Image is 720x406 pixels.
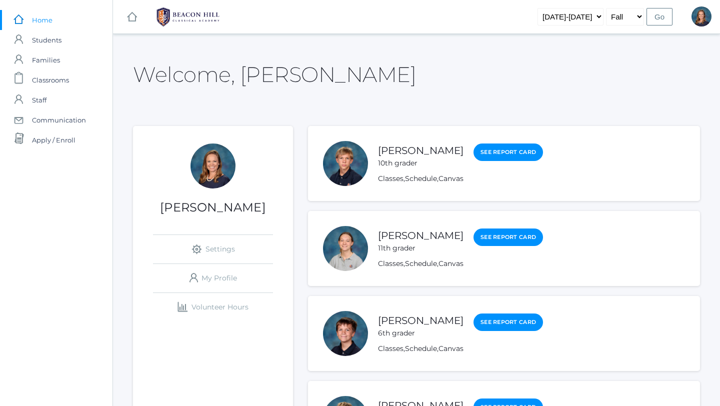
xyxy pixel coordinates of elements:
span: Families [32,50,60,70]
div: , , [378,258,543,269]
a: Schedule [405,259,437,268]
div: Ellie Bradley [691,6,711,26]
span: Staff [32,90,46,110]
span: Classrooms [32,70,69,90]
a: My Profile [153,264,273,292]
a: See Report Card [473,313,543,331]
a: [PERSON_NAME] [378,229,463,241]
a: Canvas [438,174,463,183]
a: Classes [378,174,403,183]
div: Micah Bradley [323,311,368,356]
div: 11th grader [378,243,463,253]
span: Communication [32,110,86,130]
div: Caleb Bradley [323,141,368,186]
a: [PERSON_NAME] [378,144,463,156]
a: Schedule [405,174,437,183]
div: Selah Bradley [323,226,368,271]
a: See Report Card [473,143,543,161]
h2: Welcome, [PERSON_NAME] [133,63,416,86]
div: , , [378,173,543,184]
a: Volunteer Hours [153,293,273,321]
div: Ellie Bradley [190,143,235,188]
a: [PERSON_NAME] [378,314,463,326]
h1: [PERSON_NAME] [133,201,293,214]
a: Schedule [405,344,437,353]
div: , , [378,343,543,354]
a: Classes [378,259,403,268]
img: BHCALogos-05-308ed15e86a5a0abce9b8dd61676a3503ac9727e845dece92d48e8588c001991.png [150,4,225,29]
span: Apply / Enroll [32,130,75,150]
a: See Report Card [473,228,543,246]
input: Go [646,8,672,25]
a: Canvas [438,259,463,268]
span: Home [32,10,52,30]
div: 10th grader [378,158,463,168]
div: 6th grader [378,328,463,338]
span: Students [32,30,61,50]
a: Classes [378,344,403,353]
a: Canvas [438,344,463,353]
a: Settings [153,235,273,263]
